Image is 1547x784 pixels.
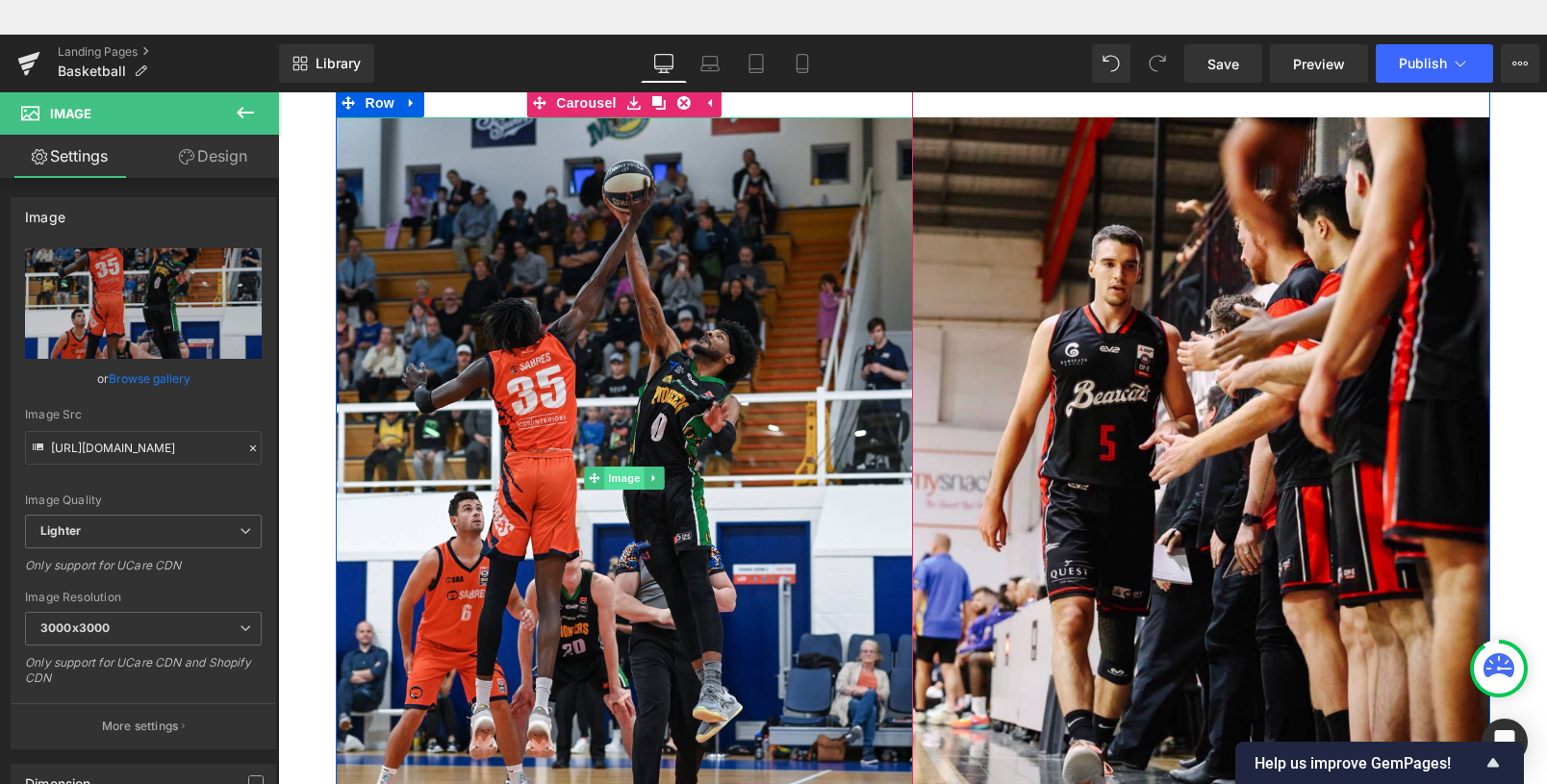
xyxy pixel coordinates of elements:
[40,523,81,538] b: Lighter
[326,409,367,432] span: Image
[40,620,110,635] b: 3000x3000
[1255,751,1505,774] button: Show survey - Help us improve GemPages!
[641,44,687,83] a: Desktop
[1376,44,1493,83] button: Publish
[12,703,275,748] button: More settings
[58,44,279,60] a: Landing Pages
[1207,54,1239,74] span: Save
[418,31,444,60] a: Expand / Collapse
[143,135,283,178] a: Design
[121,31,146,60] a: Expand / Collapse
[343,31,368,60] a: Save module
[109,362,190,395] a: Browse gallery
[1399,56,1447,71] span: Publish
[83,31,121,60] span: Row
[58,63,126,79] span: Basketball
[316,55,361,72] span: Library
[733,44,779,83] a: Tablet
[50,106,91,121] span: Image
[25,655,262,698] div: Only support for UCare CDN and Shopify CDN
[25,368,262,389] div: or
[1092,44,1130,83] button: Undo
[1138,44,1177,83] button: Redo
[273,31,342,60] span: Carousel
[1293,54,1345,74] span: Preview
[1501,44,1539,83] button: More
[393,31,418,60] a: Delete Module
[368,31,393,60] a: Clone Module
[25,558,262,586] div: Only support for UCare CDN
[1255,754,1482,772] span: Help us improve GemPages!
[25,408,262,421] div: Image Src
[366,409,386,432] a: Expand / Collapse
[779,44,825,83] a: Mobile
[25,493,262,507] div: Image Quality
[25,591,262,604] div: Image Resolution
[1482,719,1528,765] div: Open Intercom Messenger
[25,431,262,465] input: Link
[1270,44,1368,83] a: Preview
[102,718,179,735] p: More settings
[25,198,65,225] div: Image
[687,44,733,83] a: Laptop
[279,44,374,83] a: New Library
